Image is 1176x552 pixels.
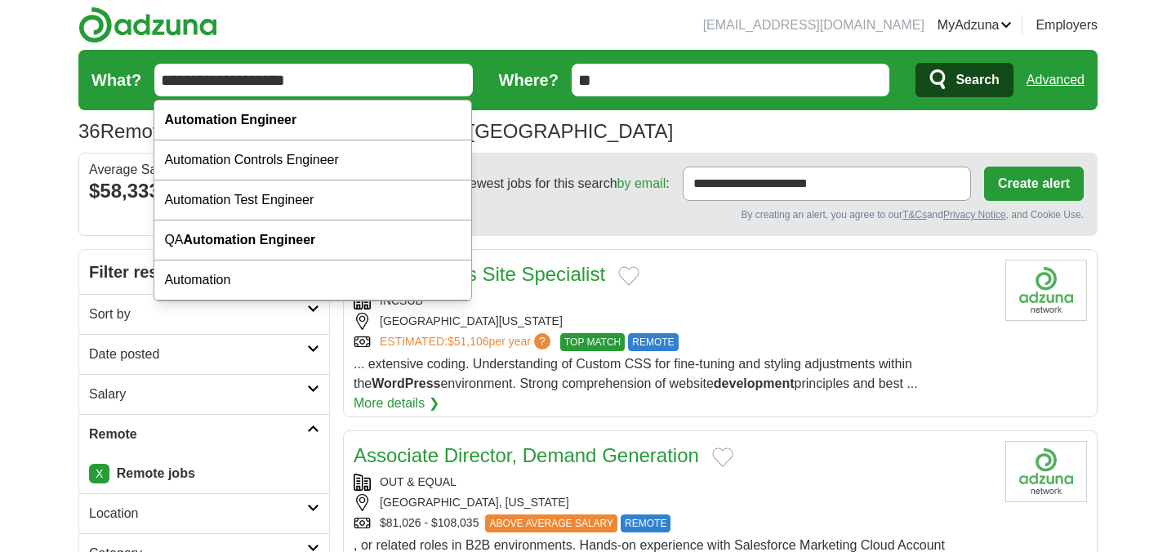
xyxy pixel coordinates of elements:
a: Advanced [1027,64,1085,96]
img: Company logo [1005,260,1087,321]
div: $58,333 [89,176,319,206]
h2: Sort by [89,305,307,324]
label: Where? [499,68,559,92]
strong: Remote jobs [117,466,195,480]
span: Search [955,64,999,96]
button: Search [915,63,1013,97]
div: [GEOGRAPHIC_DATA], [US_STATE] [354,494,992,511]
h2: Location [89,504,307,523]
h1: Remote Wordpress Developer Jobs in the [GEOGRAPHIC_DATA] [78,120,673,142]
label: What? [91,68,141,92]
span: REMOTE [621,514,670,532]
a: CampusPress Site Specialist [354,263,605,285]
a: Employers [1036,16,1098,35]
a: Sort by [79,294,329,334]
span: TOP MATCH [560,333,625,351]
a: Date posted [79,334,329,374]
div: [GEOGRAPHIC_DATA][US_STATE] [354,313,992,330]
div: Automation Test Engineer [154,180,471,220]
div: OUT & EQUAL [354,474,992,491]
h2: Date posted [89,345,307,364]
div: QA [154,220,471,260]
a: Location [79,493,329,533]
span: 36 [78,117,100,146]
a: Associate Director, Demand Generation [354,444,699,466]
div: Average Salary [89,163,319,176]
strong: WordPress [372,376,440,390]
a: MyAdzuna [938,16,1013,35]
a: Privacy Notice [943,209,1006,220]
li: [EMAIL_ADDRESS][DOMAIN_NAME] [703,16,924,35]
a: X [89,464,109,483]
a: Remote [79,414,329,454]
h2: Remote [89,425,307,444]
strong: development [714,376,795,390]
span: ... extensive coding. Understanding of Custom CSS for fine-tuning and styling adjustments within ... [354,357,918,390]
button: Add to favorite jobs [712,447,733,467]
button: Create alert [984,167,1084,201]
h2: Salary [89,385,307,404]
strong: Automation Engineer [164,113,296,127]
div: Automation [154,260,471,300]
span: $51,106 [448,335,489,348]
a: More details ❯ [354,394,439,413]
div: INCSUB [354,292,992,309]
span: Receive the newest jobs for this search : [390,174,669,194]
a: by email [617,176,666,190]
h2: Filter results [79,250,329,294]
img: Adzuna logo [78,7,217,43]
span: REMOTE [628,333,678,351]
img: Company logo [1005,441,1087,502]
div: $81,026 - $108,035 [354,514,992,532]
strong: Automation Engineer [184,233,316,247]
button: Add to favorite jobs [618,266,639,286]
span: ABOVE AVERAGE SALARY [485,514,617,532]
a: Salary [79,374,329,414]
div: Automation Controls Engineer [154,140,471,180]
span: ? [534,333,550,349]
div: By creating an alert, you agree to our and , and Cookie Use. [357,207,1084,222]
a: T&Cs [902,209,927,220]
a: ESTIMATED:$51,106per year? [380,333,554,351]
